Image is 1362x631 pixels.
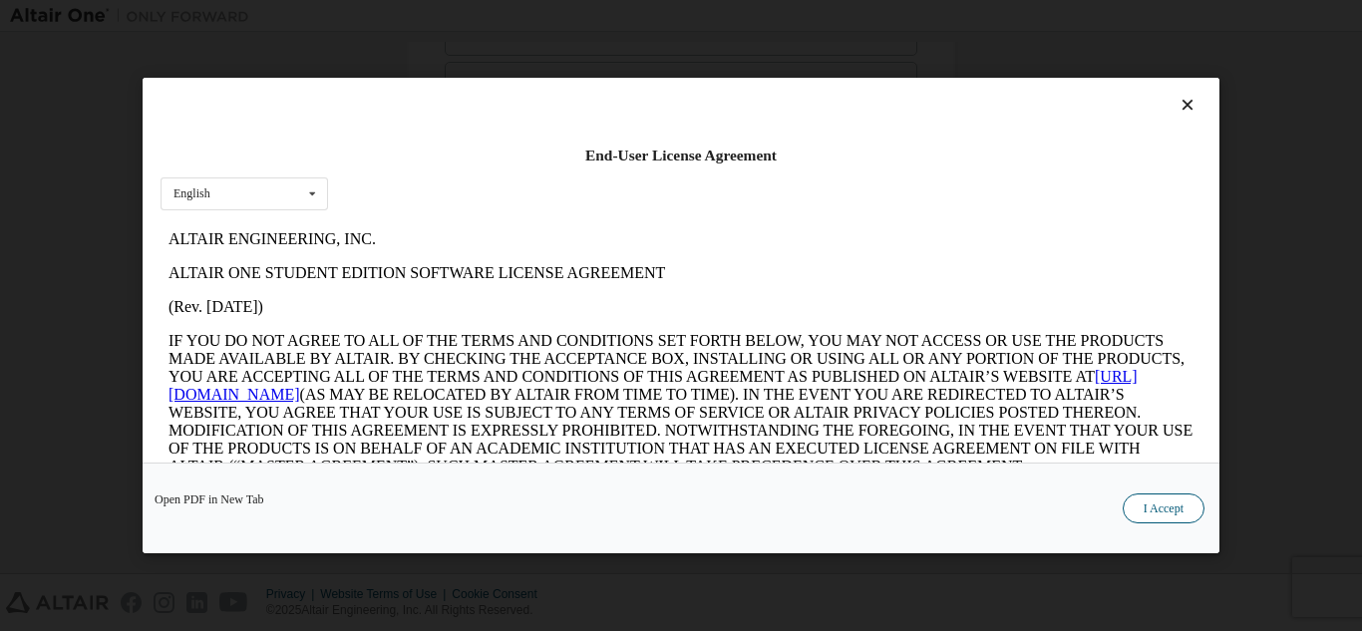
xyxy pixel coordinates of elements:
p: ALTAIR ENGINEERING, INC. [8,8,1033,26]
p: IF YOU DO NOT AGREE TO ALL OF THE TERMS AND CONDITIONS SET FORTH BELOW, YOU MAY NOT ACCESS OR USE... [8,110,1033,253]
div: End-User License Agreement [161,146,1201,165]
div: English [173,187,210,199]
p: This Altair One Student Edition Software License Agreement (“Agreement”) is between Altair Engine... [8,269,1033,341]
p: ALTAIR ONE STUDENT EDITION SOFTWARE LICENSE AGREEMENT [8,42,1033,60]
a: Open PDF in New Tab [155,493,264,505]
button: I Accept [1123,493,1204,523]
p: (Rev. [DATE]) [8,76,1033,94]
a: [URL][DOMAIN_NAME] [8,146,977,180]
